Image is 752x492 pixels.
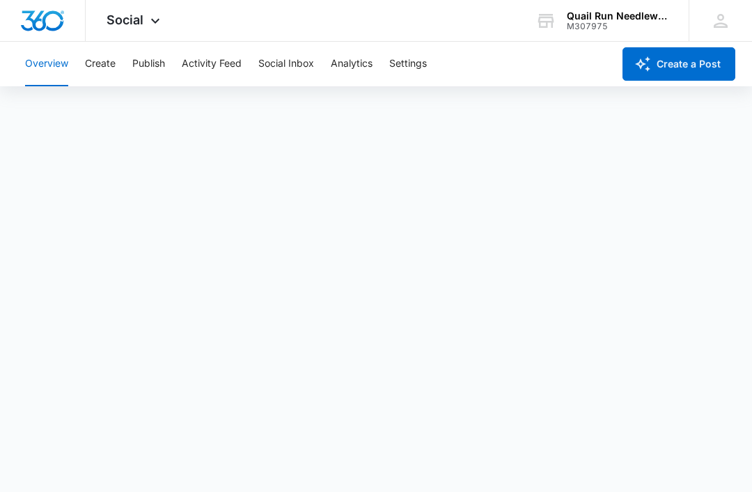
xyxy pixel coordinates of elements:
div: account id [567,22,668,31]
button: Create a Post [622,47,735,81]
button: Activity Feed [182,42,242,86]
button: Analytics [331,42,373,86]
button: Publish [132,42,165,86]
button: Social Inbox [258,42,314,86]
button: Overview [25,42,68,86]
button: Create [85,42,116,86]
span: Social [107,13,143,27]
button: Settings [389,42,427,86]
div: account name [567,10,668,22]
